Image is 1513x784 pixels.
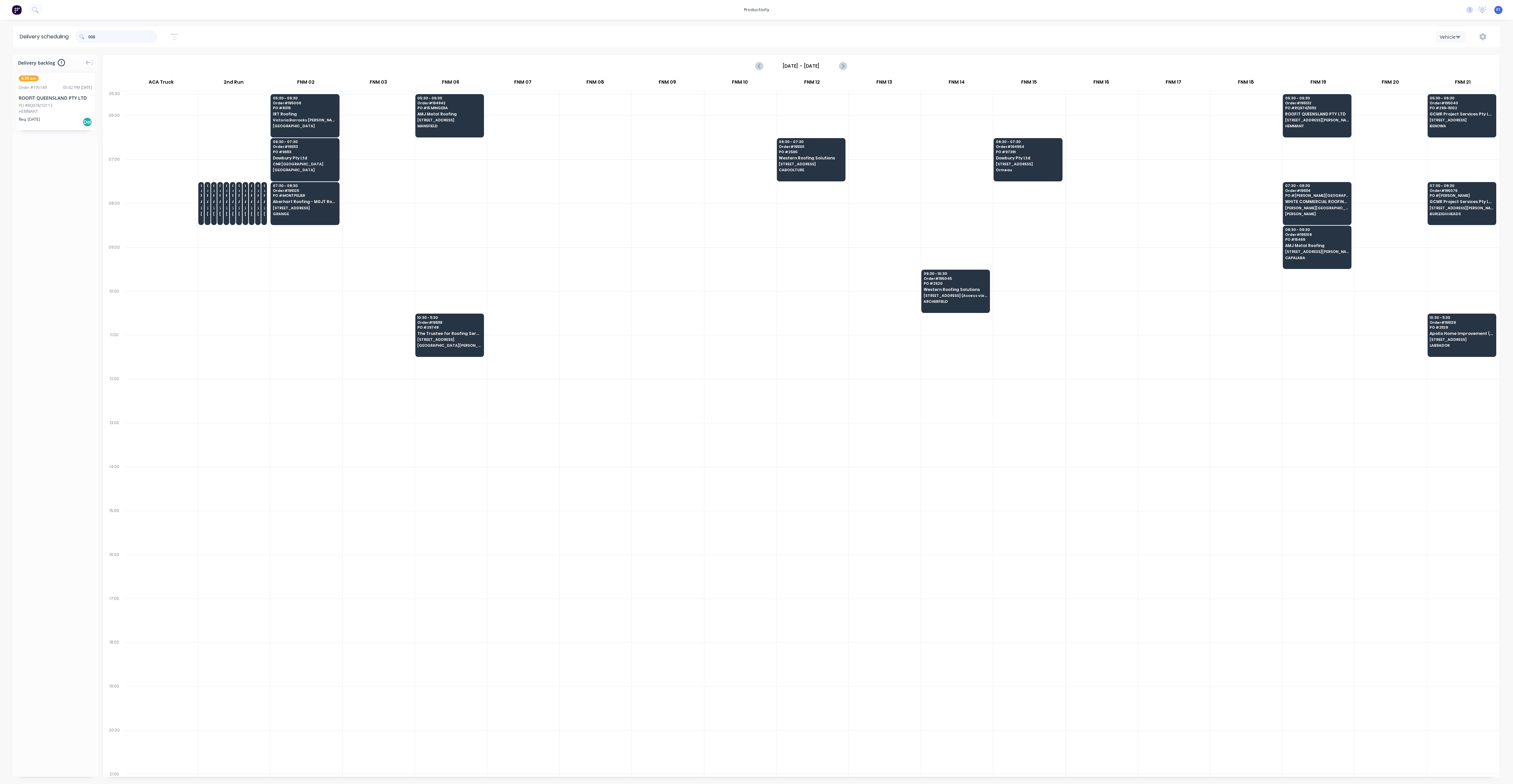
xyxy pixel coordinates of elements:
span: PO # 20785 [251,194,252,197]
span: Western Roofing Solutions [924,287,987,292]
span: 07:30 - 08:30 [1430,184,1493,188]
span: Req. [DATE] [19,116,40,122]
div: FNM 10 [704,76,776,91]
img: Factory [12,5,22,15]
span: Order # 195075 [1430,189,1493,193]
span: [STREET_ADDRESS] [996,162,1060,166]
span: 07:30 - 08:30 [1285,184,1349,188]
span: [PERSON_NAME] [207,212,208,216]
div: 15:00 [103,507,125,551]
span: 05:30 - 06:30 [417,96,481,100]
span: [STREET_ADDRESS] [417,118,481,122]
span: # 193015 [251,189,252,193]
span: # 193012 [232,189,233,193]
span: # 193082 [201,189,202,193]
span: [STREET_ADDRESS] [417,338,481,341]
span: [PERSON_NAME] [213,212,214,216]
span: Order # 195040 [1430,101,1493,105]
span: IRT Roofing [273,112,337,116]
div: Del [82,117,92,127]
span: 06:30 - 07:30 [779,140,843,144]
span: PO # 8019 [273,106,337,110]
span: PO # 21129 [1430,325,1493,329]
span: 07:30 [226,184,227,188]
div: productivity [741,5,773,15]
span: [STREET_ADDRESS][PERSON_NAME] [1285,118,1349,122]
span: PO # 2520 [924,281,987,285]
span: Apollo Home Improvement (QLD) Pty Ltd [251,199,252,204]
div: 14:00 [103,463,125,507]
span: 29 CORYMBIA PL (STORE) [232,206,233,210]
span: Order # 195008 [273,101,337,105]
span: 07:30 [213,184,214,188]
span: [PERSON_NAME] [264,212,265,216]
span: ARCHERFIELD [924,299,987,303]
span: PO # [PERSON_NAME] [1430,194,1493,197]
span: PO # [PERSON_NAME][GEOGRAPHIC_DATA] [1285,194,1349,197]
div: 21:00 [103,770,125,778]
span: # 195110 [257,189,259,193]
div: FNM 02 [270,76,342,91]
span: [GEOGRAPHIC_DATA] [273,124,337,128]
span: Delivery backlog [18,59,55,66]
span: [GEOGRAPHIC_DATA][PERSON_NAME] [417,343,481,347]
span: 29 CORYMBIA PL (STORE) [219,206,221,210]
span: [STREET_ADDRESS][PERSON_NAME] [1285,250,1349,254]
input: Search for orders [88,30,157,43]
span: [PERSON_NAME] [219,212,221,216]
span: [PERSON_NAME] [232,212,233,216]
div: Vehicle [1440,33,1459,40]
span: [PERSON_NAME] [251,212,252,216]
span: Order # 194954 [996,145,1060,149]
span: 07:30 [219,184,221,188]
span: 06:30 - 07:30 [996,140,1060,144]
div: FNM 14 [921,76,993,91]
div: FNM 08 [559,76,631,91]
span: [STREET_ADDRESS] (Access via [PERSON_NAME]) [924,294,987,298]
span: CNR [GEOGRAPHIC_DATA] [273,162,337,166]
span: CABOOLTURE [779,168,843,172]
span: PO # 20676 [238,194,240,197]
div: FNM 06 [415,76,487,91]
span: PO # MONTPELIER [273,194,337,197]
div: 10:00 [103,287,125,331]
span: Order # 194942 [417,101,481,105]
span: GCMR Project Services Pty Ltd [1430,199,1493,204]
span: Apollo Home Improvement (QLD) Pty Ltd [207,199,208,204]
span: Apollo Home Improvement (QLD) Pty Ltd [219,199,221,204]
span: [STREET_ADDRESS] [273,206,337,210]
span: 29 CORYMBIA PL (STORE) [226,206,227,210]
span: PO # RQ974/10112 [1285,106,1349,110]
span: 07:30 [264,184,265,188]
span: 07:30 [238,184,240,188]
span: Apollo Home Improvement (QLD) Pty Ltd [213,199,214,204]
div: 18:00 [103,638,125,682]
button: Vehicle [1436,31,1466,43]
span: 07:30 [251,184,252,188]
span: # 191799 [238,189,240,193]
div: 19:00 [103,682,125,726]
span: PO # 15469 [1285,237,1349,241]
span: 07:30 - 08:30 [273,184,337,188]
span: Apollo Home Improvement (QLD) Pty Ltd [1430,331,1493,336]
span: F1 [1496,7,1501,13]
div: FNM 21 [1427,76,1499,91]
span: Dowbury Pty Ltd [273,156,337,160]
span: 6:30 am [19,75,39,81]
span: [GEOGRAPHIC_DATA] [273,168,337,172]
span: 1 [58,59,65,66]
span: 05:30 - 06:30 [273,96,337,100]
span: # 194687 [207,189,208,193]
span: PO # RMK 21074 [257,194,259,197]
span: PO # 20993 [207,194,208,197]
div: Order # 195149 [19,85,47,91]
div: 05:30 [103,90,125,112]
span: 10:30 - 11:30 [1430,316,1493,320]
span: 07:30 [257,184,259,188]
span: Apollo Home Improvement (QLD) Pty Ltd [238,199,240,204]
span: 09:30 - 10:30 [924,272,987,276]
span: GRANGE [273,212,337,216]
div: Delivery scheduling [13,26,75,47]
div: 20:00 [103,726,125,770]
